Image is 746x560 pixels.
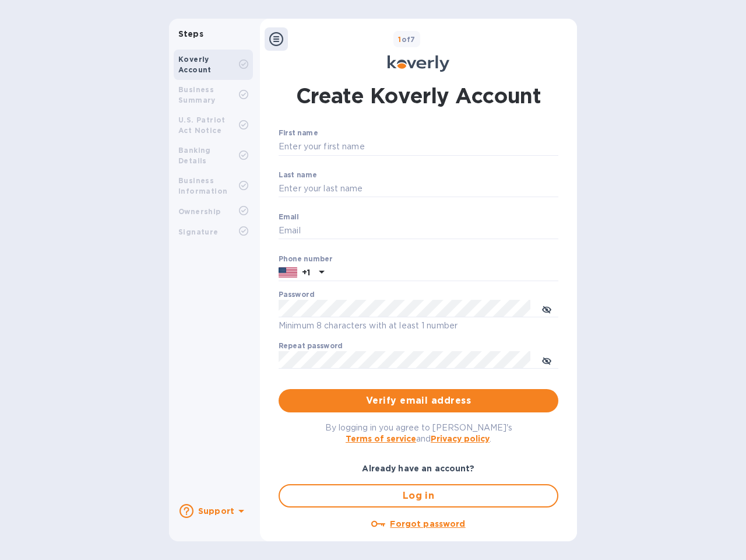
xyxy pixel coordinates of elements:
[279,138,558,156] input: Enter your first name
[279,180,558,198] input: Enter your last name
[178,207,221,216] b: Ownership
[198,506,234,516] b: Support
[289,489,548,503] span: Log in
[178,29,203,38] b: Steps
[362,464,474,473] b: Already have an account?
[325,423,512,443] span: By logging in you agree to [PERSON_NAME]'s and .
[279,484,558,508] button: Log in
[178,228,219,236] b: Signature
[398,35,401,44] span: 1
[535,297,558,320] button: toggle password visibility
[279,319,558,332] p: Minimum 8 characters with at least 1 number
[178,55,212,74] b: Koverly Account
[398,35,416,44] b: of 7
[178,146,211,165] b: Banking Details
[279,389,558,412] button: Verify email address
[178,116,226,135] b: U.S. Patriot Act Notice
[346,434,416,443] a: Terms of service
[178,85,216,104] b: Business Summary
[296,81,541,110] h1: Create Koverly Account
[279,213,299,220] label: Email
[279,266,297,279] img: US
[390,519,465,528] u: Forgot password
[279,171,317,178] label: Last name
[535,348,558,372] button: toggle password visibility
[279,292,314,299] label: Password
[279,256,332,262] label: Phone number
[302,267,310,278] p: +1
[279,222,558,240] input: Email
[279,130,318,137] label: First name
[178,176,227,195] b: Business Information
[279,343,343,350] label: Repeat password
[431,434,490,443] a: Privacy policy
[288,394,549,408] span: Verify email address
